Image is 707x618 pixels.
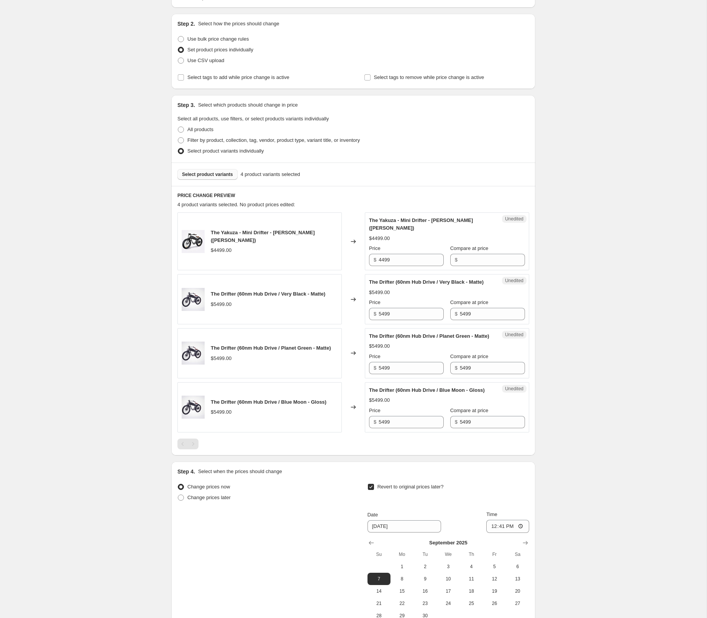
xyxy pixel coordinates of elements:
[211,355,231,362] div: $5499.00
[417,564,433,570] span: 2
[367,585,390,597] button: Sunday September 14 2025
[177,20,195,28] h2: Step 2.
[369,289,390,296] div: $5499.00
[509,551,526,557] span: Sa
[450,245,489,251] span: Compare at price
[177,468,195,475] h2: Step 4.
[366,537,377,548] button: Show previous month, August 2025
[486,588,503,594] span: 19
[394,564,410,570] span: 1
[460,548,483,560] th: Thursday
[211,408,231,416] div: $5499.00
[211,399,326,405] span: The Drifter (60nm Hub Drive / Blue Moon - Gloss)
[440,588,457,594] span: 17
[177,192,529,199] h6: PRICE CHANGE PREVIEW
[505,386,523,392] span: Unedited
[394,551,410,557] span: Mo
[520,537,531,548] button: Show next month, October 2025
[463,551,480,557] span: Th
[455,419,458,425] span: $
[369,299,381,305] span: Price
[367,548,390,560] th: Sunday
[455,365,458,371] span: $
[371,600,387,606] span: 21
[182,288,205,311] img: drifter_profile-angle-front--very-matt-black_2x_1d473b57-c13c-415b-8d5e-3923ca81b1fa_80x.jpg
[187,148,264,154] span: Select product variants individually
[437,597,460,610] button: Wednesday September 24 2025
[460,573,483,585] button: Thursday September 11 2025
[440,551,457,557] span: We
[187,127,213,132] span: All products
[483,573,506,585] button: Friday September 12 2025
[506,597,529,610] button: Saturday September 27 2025
[377,484,444,490] span: Revert to original prices later?
[198,20,279,28] p: Select how the prices should change
[390,573,413,585] button: Monday September 8 2025
[506,560,529,573] button: Saturday September 6 2025
[506,548,529,560] th: Saturday
[369,387,485,393] span: The Drifter (60nm Hub Drive / Blue Moon - Gloss)
[509,600,526,606] span: 27
[187,484,230,490] span: Change prices now
[509,588,526,594] span: 20
[450,299,489,305] span: Compare at price
[413,573,436,585] button: Tuesday September 9 2025
[486,600,503,606] span: 26
[374,257,376,263] span: $
[394,600,410,606] span: 22
[486,520,529,533] input: 12:00
[374,311,376,317] span: $
[211,301,231,308] div: $5499.00
[369,279,484,285] span: The Drifter (60nm Hub Drive / Very Black - Matte)
[437,585,460,597] button: Wednesday September 17 2025
[369,353,381,359] span: Price
[367,520,441,533] input: 8/29/2025
[437,548,460,560] th: Wednesday
[417,600,433,606] span: 23
[455,257,458,263] span: $
[483,560,506,573] button: Friday September 5 2025
[187,74,289,80] span: Select tags to add while price change is active
[211,291,325,297] span: The Drifter (60nm Hub Drive / Very Black - Matte)
[417,588,433,594] span: 16
[450,353,489,359] span: Compare at price
[413,597,436,610] button: Tuesday September 23 2025
[413,585,436,597] button: Tuesday September 16 2025
[182,396,205,419] img: drifter_profile-angle-front--very-matt-black_2x_1d473b57-c13c-415b-8d5e-3923ca81b1fa_80x.jpg
[440,564,457,570] span: 3
[369,333,489,339] span: The Drifter (60nm Hub Drive / Planet Green - Matte)
[182,230,205,253] img: 211202_Mini-Drifter_Matt-Black_low_02_a84e28a0-3366-41d2-aa9b-29e24c6f4680_80x.jpg
[367,573,390,585] button: Sunday September 7 2025
[182,342,205,365] img: drifter_profile-angle-front--very-matt-black_2x_1d473b57-c13c-415b-8d5e-3923ca81b1fa_80x.jpg
[187,47,253,53] span: Set product prices individually
[483,597,506,610] button: Friday September 26 2025
[177,116,329,122] span: Select all products, use filters, or select products variants individually
[483,548,506,560] th: Friday
[390,585,413,597] button: Monday September 15 2025
[211,345,331,351] span: The Drifter (60nm Hub Drive / Planet Green - Matte)
[463,588,480,594] span: 18
[187,58,224,63] span: Use CSV upload
[211,247,231,254] div: $4499.00
[390,560,413,573] button: Monday September 1 2025
[417,576,433,582] span: 9
[367,597,390,610] button: Sunday September 21 2025
[463,564,480,570] span: 4
[367,512,378,518] span: Date
[177,439,198,449] nav: Pagination
[371,576,387,582] span: 7
[241,171,300,178] span: 4 product variants selected
[187,137,360,143] span: Filter by product, collection, tag, vendor, product type, variant title, or inventory
[198,468,282,475] p: Select when the prices should change
[505,216,523,222] span: Unedited
[486,564,503,570] span: 5
[198,101,298,109] p: Select which products should change in price
[374,74,484,80] span: Select tags to remove while price change is active
[187,36,249,42] span: Use bulk price change rules
[177,202,295,207] span: 4 product variants selected. No product prices edited:
[187,495,231,500] span: Change prices later
[450,408,489,413] span: Compare at price
[369,235,390,242] div: $4499.00
[460,585,483,597] button: Thursday September 18 2025
[394,588,410,594] span: 15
